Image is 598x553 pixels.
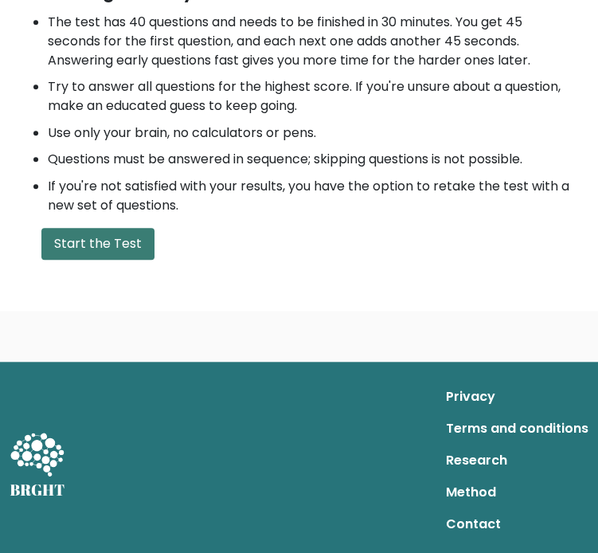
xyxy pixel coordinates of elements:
[41,228,154,260] button: Start the Test
[446,413,588,445] a: Terms and conditions
[48,150,576,169] li: Questions must be answered in sequence; skipping questions is not possible.
[446,381,588,413] a: Privacy
[48,177,576,215] li: If you're not satisfied with your results, you have the option to retake the test with a new set ...
[446,477,588,508] a: Method
[48,77,576,116] li: Try to answer all questions for the highest score. If you're unsure about a question, make an edu...
[48,124,576,143] li: Use only your brain, no calculators or pens.
[48,13,576,70] li: The test has 40 questions and needs to be finished in 30 minutes. You get 45 seconds for the firs...
[446,445,588,477] a: Research
[446,508,588,540] a: Contact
